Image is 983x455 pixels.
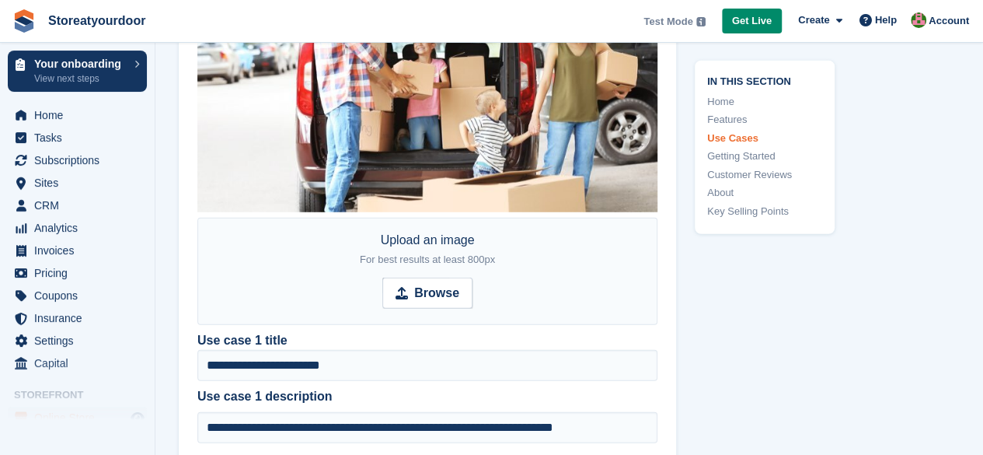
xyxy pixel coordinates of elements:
[8,172,147,194] a: menu
[707,112,822,128] a: Features
[707,73,822,88] span: In this section
[128,408,147,427] a: Preview store
[34,194,127,216] span: CRM
[34,262,127,284] span: Pricing
[8,240,147,261] a: menu
[360,231,495,268] div: Upload an image
[42,8,152,33] a: Storeatyourdoor
[34,407,127,429] span: Online Store
[34,240,127,261] span: Invoices
[707,131,822,146] a: Use Cases
[8,194,147,216] a: menu
[197,331,288,350] label: Use case 1 title
[707,204,822,219] a: Key Selling Points
[34,104,127,126] span: Home
[34,352,127,374] span: Capital
[911,12,926,28] img: David Griffith-Owen
[34,72,127,86] p: View next steps
[8,217,147,239] a: menu
[34,58,127,69] p: Your onboarding
[707,185,822,201] a: About
[360,254,495,265] span: For best results at least 800px
[643,14,692,30] span: Test Mode
[34,307,127,329] span: Insurance
[707,149,822,164] a: Getting Started
[707,167,822,183] a: Customer Reviews
[382,278,472,309] input: Browse
[696,17,706,26] img: icon-info-grey-7440780725fd019a000dd9b08b2336e03edf1995a4989e88bcd33f0948082b44.svg
[8,127,147,149] a: menu
[8,407,147,429] a: menu
[34,172,127,194] span: Sites
[722,9,782,34] a: Get Live
[34,330,127,352] span: Settings
[12,9,36,33] img: stora-icon-8386f47178a22dfd0bd8f6a31ec36ba5ce8667c1dd55bd0f319d3a0aa187defe.svg
[414,284,459,303] strong: Browse
[8,149,147,171] a: menu
[875,12,897,28] span: Help
[8,307,147,329] a: menu
[34,217,127,239] span: Analytics
[8,285,147,306] a: menu
[197,387,657,406] label: Use case 1 description
[34,285,127,306] span: Coupons
[14,387,155,403] span: Storefront
[929,13,969,29] span: Account
[8,262,147,284] a: menu
[34,127,127,149] span: Tasks
[8,352,147,374] a: menu
[732,13,772,29] span: Get Live
[8,51,147,92] a: Your onboarding View next steps
[8,330,147,352] a: menu
[34,149,127,171] span: Subscriptions
[798,12,829,28] span: Create
[707,94,822,110] a: Home
[8,104,147,126] a: menu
